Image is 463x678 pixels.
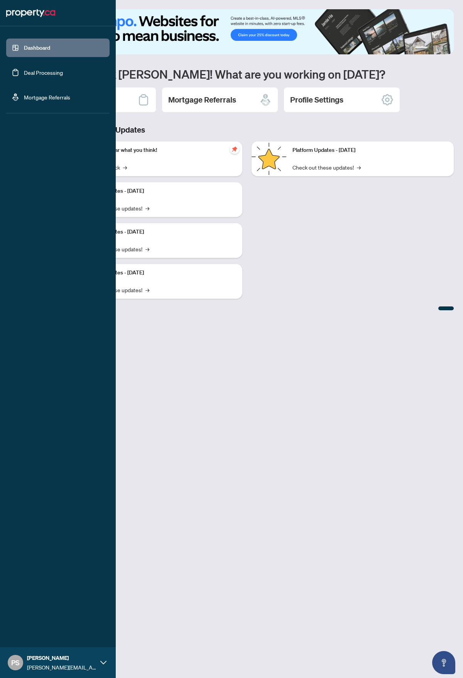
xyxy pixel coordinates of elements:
[81,228,236,236] p: Platform Updates - [DATE]
[145,245,149,253] span: →
[27,654,96,662] span: [PERSON_NAME]
[443,47,446,50] button: 4
[145,286,149,294] span: →
[24,94,70,101] a: Mortgage Referrals
[292,146,448,155] p: Platform Updates - [DATE]
[123,163,127,172] span: →
[415,47,428,50] button: 1
[24,44,50,51] a: Dashboard
[357,163,361,172] span: →
[145,204,149,212] span: →
[252,141,286,176] img: Platform Updates - June 23, 2025
[24,69,63,76] a: Deal Processing
[290,94,343,105] h2: Profile Settings
[292,163,361,172] a: Check out these updates!→
[40,67,454,81] h1: Welcome back [PERSON_NAME]! What are you working on [DATE]?
[6,7,55,19] img: logo
[81,269,236,277] p: Platform Updates - [DATE]
[431,47,434,50] button: 2
[11,657,20,668] span: PS
[40,9,454,54] img: Slide 0
[81,187,236,195] p: Platform Updates - [DATE]
[40,124,454,135] h3: Brokerage & Industry Updates
[437,47,440,50] button: 3
[230,145,239,154] span: pushpin
[168,94,236,105] h2: Mortgage Referrals
[81,146,236,155] p: We want to hear what you think!
[432,651,455,674] button: Open asap
[27,663,96,671] span: [PERSON_NAME][EMAIL_ADDRESS][DOMAIN_NAME]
